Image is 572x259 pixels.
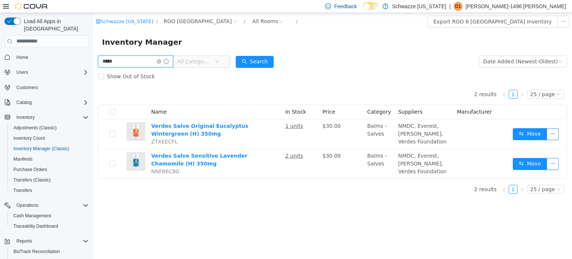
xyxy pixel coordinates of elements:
[11,60,65,66] span: Show Out of Stock
[122,46,126,51] i: icon: down
[409,79,413,84] i: icon: left
[1,82,92,93] button: Customers
[454,145,465,157] button: icon: ellipsis
[159,3,185,14] div: All Rooms
[13,53,89,62] span: Home
[425,77,433,86] li: Next Page
[84,45,118,52] span: All Categories
[10,134,48,143] a: Inventory Count
[10,134,89,143] span: Inventory Count
[229,96,242,102] span: Price
[10,186,89,195] span: Transfers
[7,221,92,231] button: Traceabilty Dashboard
[10,165,89,174] span: Purchase Orders
[58,140,154,154] a: Verdes Salve Sensitive Lavender Chamomile (H) 350mg
[7,123,92,133] button: Adjustments (Classic)
[409,174,413,179] i: icon: left
[7,175,92,185] button: Transfers (Classic)
[10,176,54,184] a: Transfers (Classic)
[192,110,210,116] u: 1 units
[34,109,52,128] img: Verdes Salve Original Eucalyptus Wintergreen (H) 350mg hero shot
[427,79,431,84] i: icon: right
[454,115,465,127] button: icon: ellipsis
[10,155,35,164] a: Manifests
[13,98,89,107] span: Catalog
[363,2,379,10] input: Dark Mode
[10,247,89,256] span: BioTrack Reconciliation
[427,174,431,179] i: icon: right
[13,125,57,131] span: Adjustments (Classic)
[16,85,38,91] span: Customers
[13,201,89,210] span: Operations
[192,96,213,102] span: In Stock
[10,211,89,220] span: Cash Management
[21,18,89,32] span: Load All Apps in [GEOGRAPHIC_DATA]
[437,172,462,180] div: 25 / page
[15,3,48,10] img: Cova
[463,79,468,84] i: icon: down
[305,140,353,161] span: NMDC, Everest, [PERSON_NAME], Verdes Foundation
[305,110,353,132] span: NMDC, Everest, [PERSON_NAME], Verdes Foundation
[16,114,35,120] span: Inventory
[1,67,92,78] button: Users
[416,77,424,85] a: 1
[10,222,89,231] span: Traceabilty Dashboard
[13,177,51,183] span: Transfers (Classic)
[229,110,248,116] span: $30.00
[10,144,72,153] a: Inventory Manager (Classic)
[13,113,38,122] button: Inventory
[1,112,92,123] button: Inventory
[10,186,35,195] a: Transfers
[334,3,465,15] button: Export RGO 6 [GEOGRAPHIC_DATA] Inventory
[7,154,92,164] button: Manifests
[10,222,61,231] a: Traceabilty Dashboard
[416,77,425,86] li: 1
[334,3,357,10] span: Feedback
[305,96,329,102] span: Suppliers
[13,249,60,255] span: BioTrack Reconciliation
[16,202,38,208] span: Operations
[10,123,89,132] span: Adjustments (Classic)
[420,145,454,157] button: icon: swapMove
[150,6,152,11] span: /
[13,83,41,92] a: Customers
[58,126,85,132] span: ZTXEECFL
[13,201,41,210] button: Operations
[463,174,468,179] i: icon: down
[10,123,60,132] a: Adjustments (Classic)
[13,98,35,107] button: Catalog
[10,211,54,220] a: Cash Management
[13,68,89,77] span: Users
[58,110,155,124] a: Verdes Salve Original Eucalyptus Wintergreen (H) 350mg
[392,2,447,11] p: Schwazze [US_STATE]
[1,236,92,246] button: Reports
[465,2,566,11] p: [PERSON_NAME]-1496 [PERSON_NAME]
[7,246,92,257] button: BioTrack Reconciliation
[63,6,65,11] span: /
[7,143,92,154] button: Inventory Manager (Classic)
[10,155,89,164] span: Manifests
[58,155,86,161] span: NNFB6C80
[274,96,298,102] span: Category
[192,140,210,146] u: 2 units
[70,4,139,12] span: RGO 6 Northeast Heights
[420,115,454,127] button: icon: swapMove
[381,77,403,86] li: 2 results
[13,53,31,62] a: Home
[58,96,73,102] span: Name
[271,106,302,136] td: Balms - Salves
[449,2,451,11] p: |
[407,172,416,181] li: Previous Page
[425,172,433,181] li: Next Page
[10,144,89,153] span: Inventory Manager (Classic)
[10,176,89,184] span: Transfers (Classic)
[13,68,31,77] button: Users
[16,100,32,105] span: Catalog
[13,83,89,92] span: Customers
[7,164,92,175] button: Purchase Orders
[10,247,63,256] a: BioTrack Reconciliation
[455,2,461,11] span: D1
[203,6,204,11] span: /
[13,237,89,246] span: Reports
[13,187,32,193] span: Transfers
